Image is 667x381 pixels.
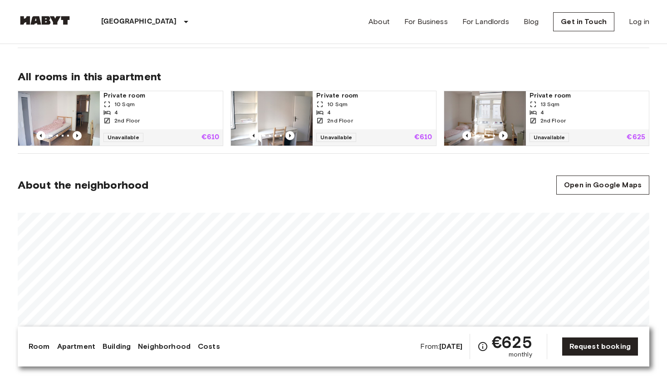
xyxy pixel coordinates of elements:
[18,178,148,192] span: About the neighborhood
[114,108,118,117] span: 4
[316,91,432,100] span: Private room
[18,213,649,349] canvas: Map
[477,341,488,352] svg: Check cost overview for full price breakdown. Please note that discounts apply to new joiners onl...
[540,100,560,108] span: 13 Sqm
[540,108,544,117] span: 4
[103,91,219,100] span: Private room
[138,341,191,352] a: Neighborhood
[285,131,294,140] button: Previous image
[499,131,508,140] button: Previous image
[524,16,539,27] a: Blog
[530,133,569,142] span: Unavailable
[444,91,526,146] img: Marketing picture of unit DE-01-094-01M
[404,16,448,27] a: For Business
[316,133,356,142] span: Unavailable
[36,131,45,140] button: Previous image
[556,176,649,195] a: Open in Google Maps
[18,91,100,146] img: Marketing picture of unit DE-01-094-04M
[18,16,72,25] img: Habyt
[57,341,95,352] a: Apartment
[29,341,50,352] a: Room
[530,91,645,100] span: Private room
[114,100,135,108] span: 10 Sqm
[101,16,177,27] p: [GEOGRAPHIC_DATA]
[509,350,532,359] span: monthly
[562,337,638,356] a: Request booking
[103,341,131,352] a: Building
[231,91,313,146] img: Marketing picture of unit DE-01-094-03M
[627,134,645,141] p: €625
[201,134,220,141] p: €610
[249,131,258,140] button: Previous image
[18,70,649,83] span: All rooms in this apartment
[492,334,532,350] span: €625
[414,134,432,141] p: €610
[18,91,223,146] a: Marketing picture of unit DE-01-094-04MPrevious imagePrevious imagePrivate room10 Sqm42nd FloorUn...
[540,117,566,125] span: 2nd Floor
[198,341,220,352] a: Costs
[327,100,348,108] span: 10 Sqm
[368,16,390,27] a: About
[462,131,471,140] button: Previous image
[420,342,462,352] span: From:
[439,342,462,351] b: [DATE]
[553,12,614,31] a: Get in Touch
[444,91,649,146] a: Marketing picture of unit DE-01-094-01MPrevious imagePrevious imagePrivate room13 Sqm42nd FloorUn...
[327,117,353,125] span: 2nd Floor
[231,91,436,146] a: Marketing picture of unit DE-01-094-03MPrevious imagePrevious imagePrivate room10 Sqm42nd FloorUn...
[114,117,140,125] span: 2nd Floor
[462,16,509,27] a: For Landlords
[103,133,143,142] span: Unavailable
[73,131,82,140] button: Previous image
[629,16,649,27] a: Log in
[327,108,331,117] span: 4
